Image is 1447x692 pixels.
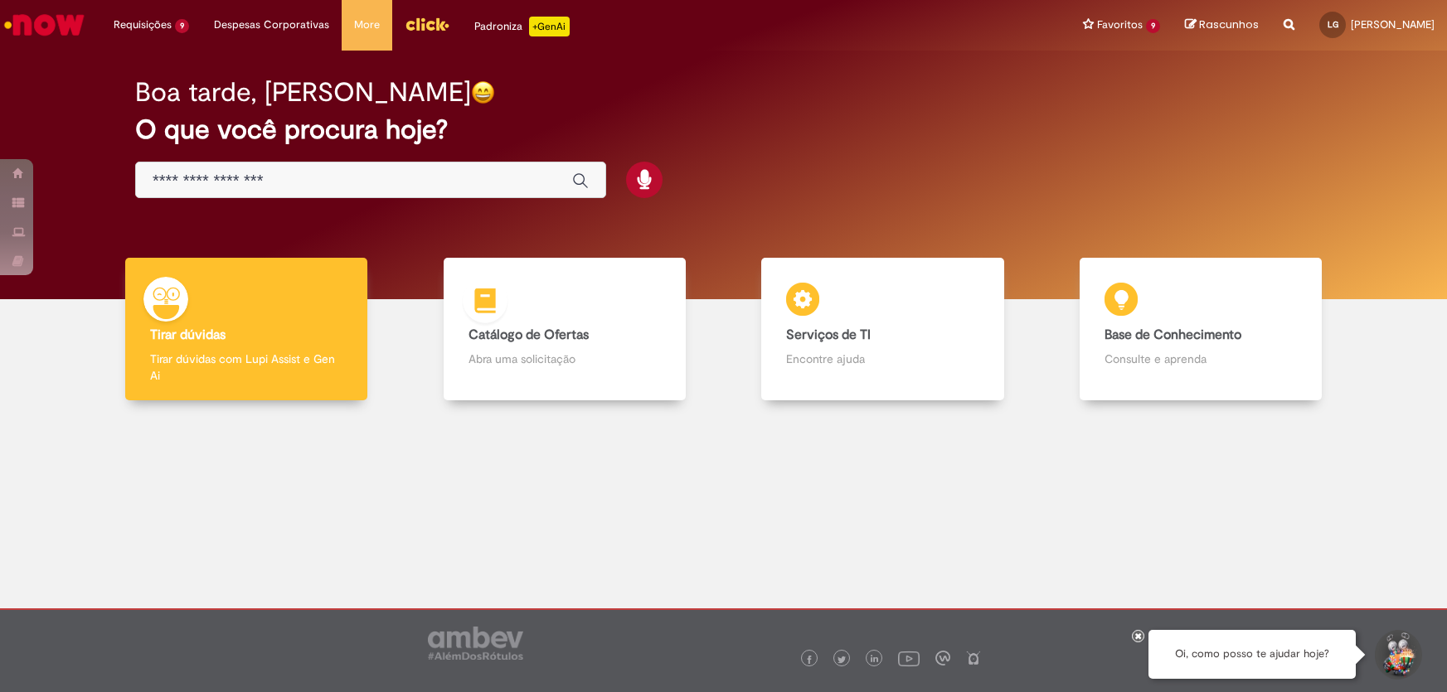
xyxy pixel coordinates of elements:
span: [PERSON_NAME] [1351,17,1435,31]
img: logo_footer_ambev_rotulo_gray.png [428,627,523,660]
b: Catálogo de Ofertas [469,327,589,343]
a: Rascunhos [1185,17,1259,33]
img: click_logo_yellow_360x200.png [405,12,449,36]
span: LG [1328,19,1338,30]
span: Requisições [114,17,172,33]
span: Rascunhos [1199,17,1259,32]
div: Oi, como posso te ajudar hoje? [1148,630,1356,679]
img: logo_footer_naosei.png [966,651,981,665]
a: Serviços de TI Encontre ajuda [724,258,1042,401]
img: logo_footer_twitter.png [838,656,846,664]
p: +GenAi [529,17,570,36]
h2: Boa tarde, [PERSON_NAME] [135,78,471,107]
img: ServiceNow [2,8,87,41]
h2: O que você procura hoje? [135,115,1312,144]
a: Catálogo de Ofertas Abra uma solicitação [405,258,724,401]
span: Despesas Corporativas [214,17,329,33]
img: logo_footer_workplace.png [935,651,950,665]
a: Base de Conhecimento Consulte e aprenda [1042,258,1360,401]
b: Base de Conhecimento [1105,327,1241,343]
span: More [354,17,380,33]
a: Tirar dúvidas Tirar dúvidas com Lupi Assist e Gen Ai [87,258,405,401]
img: happy-face.png [471,80,495,104]
div: Padroniza [474,17,570,36]
img: logo_footer_linkedin.png [871,655,879,665]
span: 9 [1146,19,1160,33]
p: Consulte e aprenda [1105,351,1297,367]
p: Encontre ajuda [786,351,978,367]
span: Favoritos [1097,17,1143,33]
b: Tirar dúvidas [150,327,226,343]
b: Serviços de TI [786,327,871,343]
img: logo_footer_youtube.png [898,647,920,669]
p: Abra uma solicitação [469,351,661,367]
img: logo_footer_facebook.png [805,656,813,664]
p: Tirar dúvidas com Lupi Assist e Gen Ai [150,351,342,384]
button: Iniciar Conversa de Suporte [1372,630,1422,680]
span: 9 [175,19,189,33]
